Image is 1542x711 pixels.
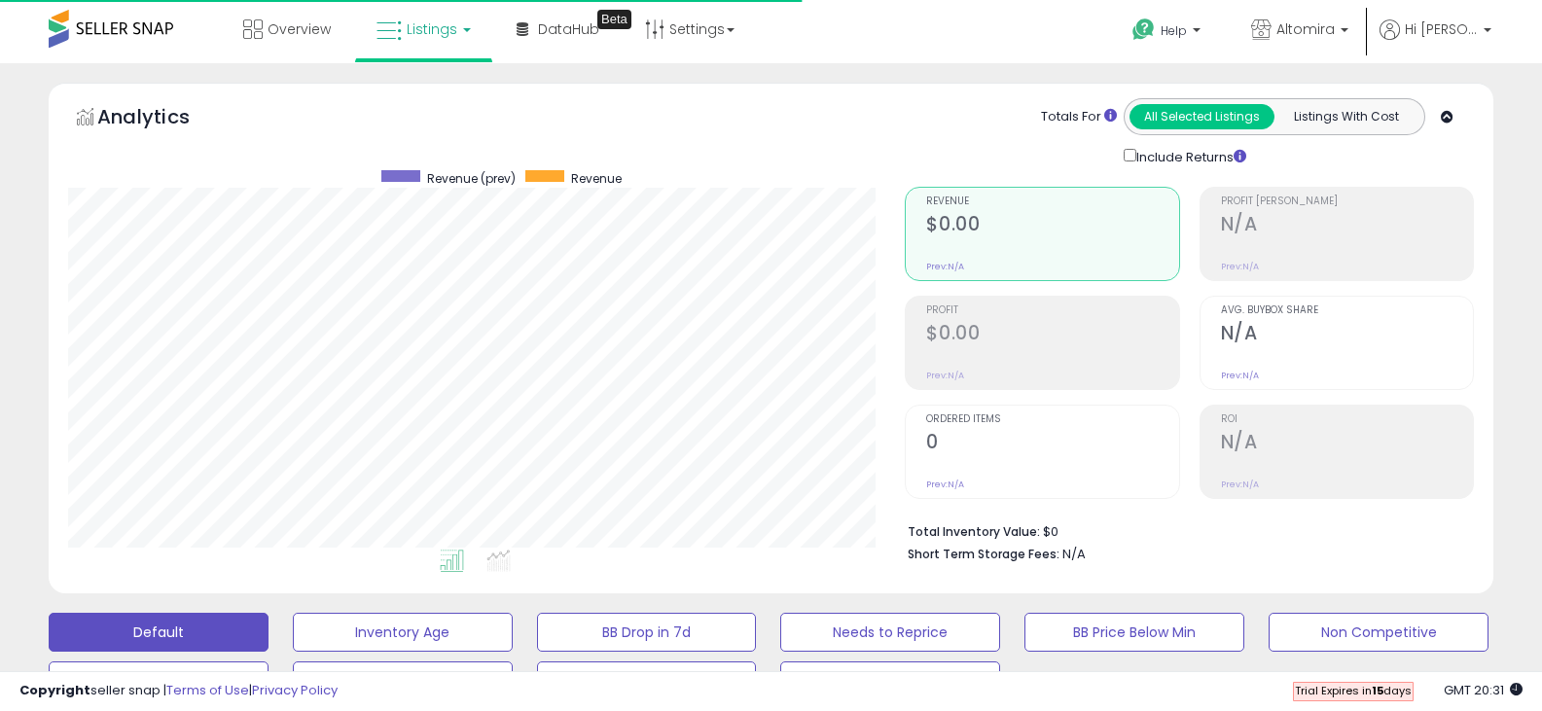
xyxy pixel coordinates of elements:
small: Prev: N/A [1221,370,1259,381]
button: BB Price Below Min [1024,613,1244,652]
b: Short Term Storage Fees: [908,546,1059,562]
small: Prev: N/A [926,261,964,272]
h2: 0 [926,431,1178,457]
button: Inventory Age [293,613,513,652]
span: Profit [PERSON_NAME] [1221,196,1473,207]
div: Totals For [1041,108,1117,126]
a: Privacy Policy [252,681,338,699]
h2: N/A [1221,431,1473,457]
span: Profit [926,305,1178,316]
button: Non Competitive [1269,613,1488,652]
h2: N/A [1221,322,1473,348]
button: Listings With Cost [1273,104,1418,129]
span: Hi [PERSON_NAME] [1405,19,1478,39]
button: Top Sellers [49,661,269,700]
b: Total Inventory Value: [908,523,1040,540]
button: All Selected Listings [1130,104,1274,129]
small: Prev: N/A [926,479,964,490]
div: seller snap | | [19,682,338,700]
span: Revenue [926,196,1178,207]
b: 15 [1372,683,1383,698]
div: Include Returns [1109,145,1270,167]
button: BB Drop in 7d [537,613,757,652]
li: $0 [908,518,1459,542]
span: Listings [407,19,457,39]
strong: Copyright [19,681,90,699]
h2: N/A [1221,213,1473,239]
span: Avg. Buybox Share [1221,305,1473,316]
button: Items Being Repriced [537,661,757,700]
a: Terms of Use [166,681,249,699]
span: Revenue (prev) [427,170,516,187]
small: Prev: N/A [926,370,964,381]
a: Help [1117,3,1220,63]
span: ROI [1221,414,1473,425]
span: Ordered Items [926,414,1178,425]
span: Altomira [1276,19,1335,39]
button: Selling @ Max [293,661,513,700]
i: Get Help [1131,18,1156,42]
h2: $0.00 [926,322,1178,348]
div: Tooltip anchor [597,10,631,29]
small: Prev: N/A [1221,261,1259,272]
a: Hi [PERSON_NAME] [1380,19,1491,63]
h5: Analytics [97,103,228,135]
span: 2025-09-16 20:31 GMT [1444,681,1523,699]
button: 30 Day Decrease [780,661,1000,700]
span: DataHub [538,19,599,39]
button: Default [49,613,269,652]
h2: $0.00 [926,213,1178,239]
span: Trial Expires in days [1295,683,1412,698]
span: Help [1161,22,1187,39]
span: Revenue [571,170,622,187]
span: N/A [1062,545,1086,563]
button: Needs to Reprice [780,613,1000,652]
small: Prev: N/A [1221,479,1259,490]
span: Overview [268,19,331,39]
